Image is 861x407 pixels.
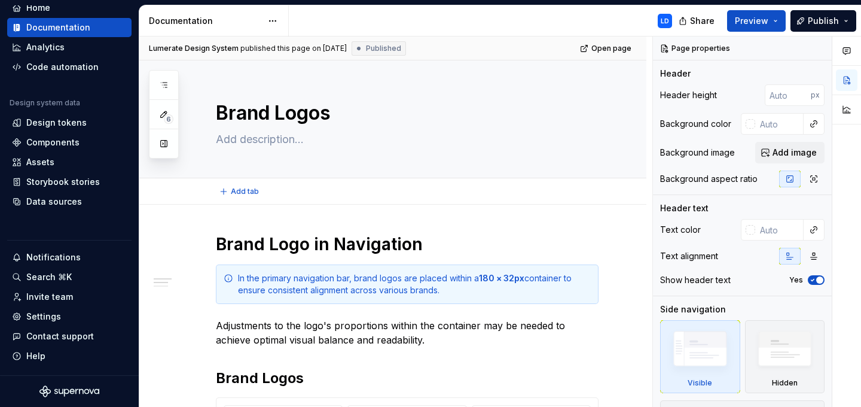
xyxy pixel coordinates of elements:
[240,44,347,53] div: published this page on [DATE]
[660,173,758,185] div: Background aspect ratio
[26,251,81,263] div: Notifications
[7,307,132,326] a: Settings
[811,90,820,100] p: px
[660,320,740,393] div: Visible
[7,172,132,192] a: Storybook stories
[26,41,65,53] div: Analytics
[216,233,599,255] h1: Brand Logo in Navigation
[765,84,811,106] input: Auto
[673,10,722,32] button: Share
[7,287,132,306] a: Invite team
[7,38,132,57] a: Analytics
[26,61,99,73] div: Code automation
[789,275,803,285] label: Yes
[660,89,717,101] div: Header height
[216,369,599,388] h2: Brand Logos
[216,183,264,200] button: Add tab
[735,15,768,27] span: Preview
[10,98,80,108] div: Design system data
[231,187,259,196] span: Add tab
[213,99,596,127] textarea: Brand Logos
[26,271,72,283] div: Search ⌘K
[755,142,825,163] button: Add image
[26,330,94,342] div: Contact support
[790,10,856,32] button: Publish
[660,202,709,214] div: Header text
[688,378,712,388] div: Visible
[808,15,839,27] span: Publish
[216,318,599,347] p: Adjustments to the logo's proportions within the container may be needed to achieve optimal visua...
[26,136,80,148] div: Components
[149,44,239,53] span: Lumerate Design System
[7,192,132,211] a: Data sources
[164,114,173,124] span: 6
[26,291,73,303] div: Invite team
[7,18,132,37] a: Documentation
[773,147,817,159] span: Add image
[660,224,701,236] div: Text color
[660,303,726,315] div: Side navigation
[366,44,401,53] span: Published
[576,40,637,57] a: Open page
[26,350,45,362] div: Help
[660,118,731,130] div: Background color
[7,248,132,267] button: Notifications
[7,133,132,152] a: Components
[7,268,132,287] button: Search ⌘K
[149,15,262,27] div: Documentation
[745,320,825,393] div: Hidden
[26,156,54,168] div: Assets
[755,219,804,241] input: Auto
[26,117,87,129] div: Design tokens
[26,22,90,34] div: Documentation
[238,272,591,296] div: In the primary navigation bar, brand logos are placed within a container to ensure consistent ali...
[26,176,100,188] div: Storybook stories
[7,113,132,132] a: Design tokens
[660,147,735,159] div: Background image
[7,327,132,346] button: Contact support
[690,15,715,27] span: Share
[26,2,50,14] div: Home
[727,10,786,32] button: Preview
[660,274,731,286] div: Show header text
[26,311,61,323] div: Settings
[660,250,718,262] div: Text alignment
[26,196,82,208] div: Data sources
[7,57,132,77] a: Code automation
[7,347,132,366] button: Help
[39,385,99,397] svg: Supernova Logo
[479,273,524,283] strong: 180 × 32px
[772,378,798,388] div: Hidden
[7,153,132,172] a: Assets
[755,113,804,135] input: Auto
[661,16,669,26] div: LD
[591,44,631,53] span: Open page
[660,68,691,80] div: Header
